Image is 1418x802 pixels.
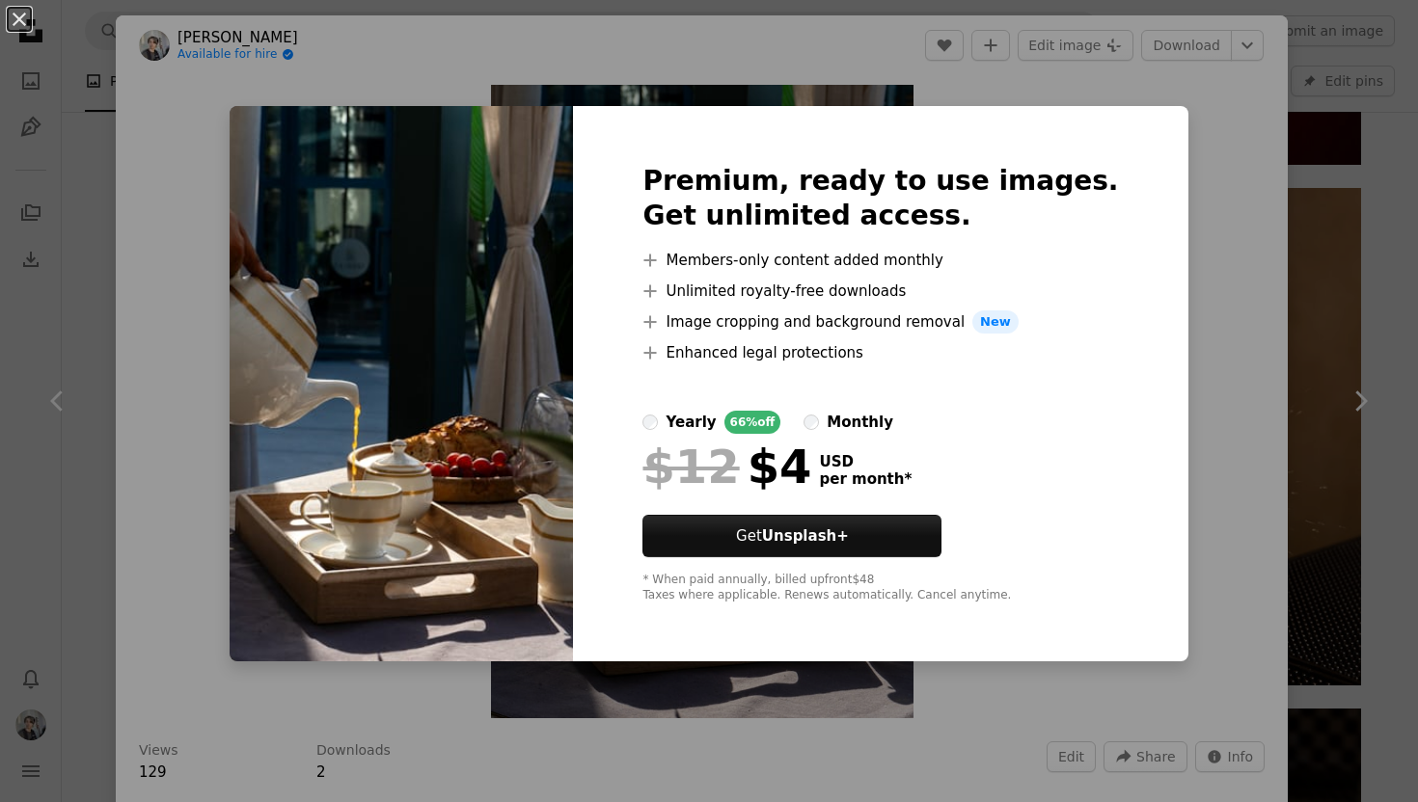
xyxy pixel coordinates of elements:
[642,341,1118,364] li: Enhanced legal protections
[666,411,716,434] div: yearly
[642,280,1118,303] li: Unlimited royalty-free downloads
[230,106,573,661] img: photo-1750318388049-cde0728cae24
[819,470,912,488] span: per month *
[724,411,781,434] div: 66% off
[642,249,1118,272] li: Members-only content added monthly
[642,164,1118,233] h2: Premium, ready to use images. Get unlimited access.
[642,441,811,492] div: $4
[642,573,1118,603] div: * When paid annually, billed upfront $48 Taxes where applicable. Renews automatically. Cancel any...
[642,310,1118,334] li: Image cropping and background removal
[819,453,912,470] span: USD
[804,414,819,430] input: monthly
[642,441,739,492] span: $12
[972,310,1019,334] span: New
[642,414,658,430] input: yearly66%off
[827,411,893,434] div: monthly
[642,515,941,557] a: GetUnsplash+
[762,527,849,545] strong: Unsplash+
